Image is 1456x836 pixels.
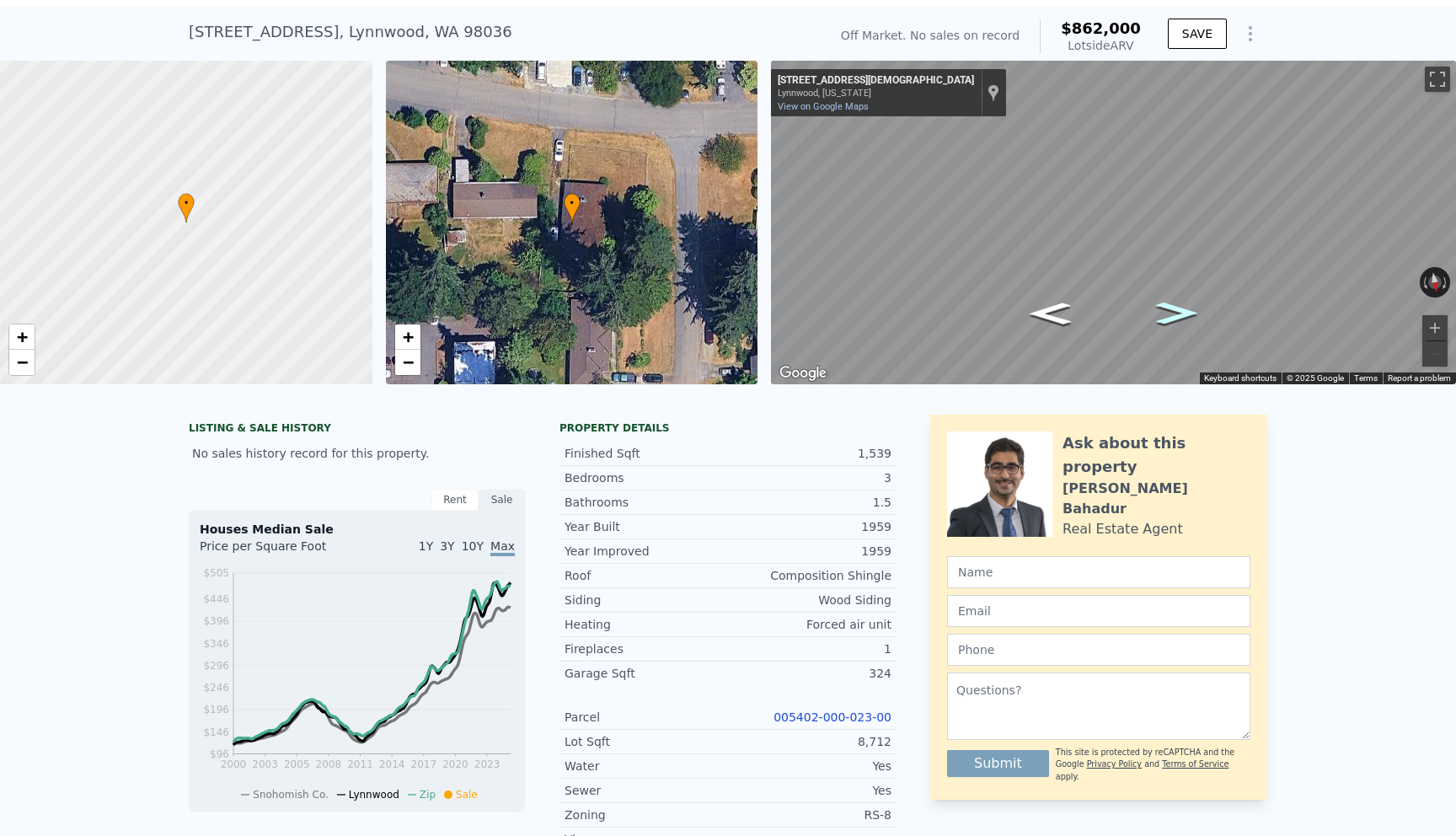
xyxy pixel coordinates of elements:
a: Open this area in Google Maps (opens a new window) [775,362,831,384]
div: 3 [728,469,891,486]
tspan: 2000 [221,758,247,770]
tspan: $296 [203,660,229,672]
div: Composition Shingle [728,567,891,584]
tspan: $446 [203,593,229,605]
div: Bedrooms [565,469,728,486]
span: + [17,326,28,347]
span: + [402,326,413,347]
button: Rotate counterclockwise [1420,267,1429,297]
div: Parcel [565,709,728,726]
button: Show Options [1234,17,1267,51]
span: Sale [456,789,478,801]
div: Garage Sqft [565,665,728,682]
div: [STREET_ADDRESS][DEMOGRAPHIC_DATA] [778,74,974,88]
div: Sewer [565,782,728,799]
div: Year Built [565,518,728,535]
div: Ask about this property [1063,431,1250,479]
a: 005402-000-023-00 [773,710,891,724]
div: Forced air unit [728,616,891,633]
a: Privacy Policy [1087,759,1142,769]
div: [STREET_ADDRESS] , Lynnwood , WA 98036 [189,20,512,44]
div: LISTING & SALE HISTORY [189,421,526,438]
div: Lotside ARV [1061,37,1141,54]
input: Name [947,556,1250,588]
span: − [17,351,28,372]
input: Phone [947,634,1250,666]
span: $862,000 [1061,19,1141,37]
div: 1,539 [728,445,891,462]
button: SAVE [1168,19,1227,49]
div: Street View [771,61,1456,384]
tspan: $96 [210,748,229,760]
span: 3Y [440,539,454,553]
div: This site is protected by reCAPTCHA and the Google and apply. [1056,747,1250,783]
span: 1Y [419,539,433,553]
tspan: 2008 [316,758,342,770]
span: Max [490,539,515,556]
span: Snohomish Co. [253,789,329,801]
div: Lynnwood, [US_STATE] [778,88,974,99]
tspan: 2020 [442,758,468,770]
div: Fireplaces [565,640,728,657]
a: View on Google Maps [778,101,869,112]
button: Rotate clockwise [1442,267,1451,297]
tspan: 2011 [347,758,373,770]
span: Zip [420,789,436,801]
tspan: 2023 [474,758,500,770]
path: Go West, 193rd St SW [1138,297,1215,330]
div: Siding [565,592,728,608]
div: Property details [559,421,897,435]
div: Wood Siding [728,592,891,608]
div: 1 [728,640,891,657]
span: © 2025 Google [1287,373,1344,383]
div: Price per Square Foot [200,538,357,565]
div: • [564,193,581,222]
a: Report a problem [1388,373,1451,383]
span: 10Y [462,539,484,553]
img: Google [775,362,831,384]
a: Zoom out [395,350,420,375]
path: Go East, 193rd St SW [1012,297,1089,330]
div: Water [565,758,728,774]
button: Reset the view [1426,266,1444,298]
div: • [178,193,195,222]
div: Lot Sqft [565,733,728,750]
div: 8,712 [728,733,891,750]
div: Map [771,61,1456,384]
button: Keyboard shortcuts [1204,372,1277,384]
div: Sale [479,489,526,511]
div: Yes [728,758,891,774]
button: Submit [947,750,1049,777]
div: Bathrooms [565,494,728,511]
div: Rent [431,489,479,511]
tspan: $346 [203,638,229,650]
span: Lynnwood [349,789,399,801]
input: Email [947,595,1250,627]
a: Terms of Service [1162,759,1228,769]
div: Finished Sqft [565,445,728,462]
div: Houses Median Sale [200,521,515,538]
tspan: 2017 [411,758,437,770]
button: Zoom out [1422,341,1448,367]
a: Show location on map [988,83,999,102]
div: Off Market. No sales on record [841,27,1020,44]
div: 1.5 [728,494,891,511]
a: Zoom in [9,324,35,350]
div: [PERSON_NAME] Bahadur [1063,479,1250,519]
a: Zoom in [395,324,420,350]
tspan: $396 [203,615,229,627]
a: Zoom out [9,350,35,375]
div: Heating [565,616,728,633]
div: Year Improved [565,543,728,560]
span: • [178,196,195,211]
tspan: $146 [203,726,229,738]
tspan: $505 [203,567,229,579]
div: Roof [565,567,728,584]
div: No sales history record for this property. [189,438,526,469]
div: Zoning [565,807,728,823]
tspan: 2005 [284,758,310,770]
button: Toggle fullscreen view [1425,67,1450,92]
span: − [402,351,413,372]
tspan: 2003 [252,758,278,770]
tspan: 2014 [379,758,405,770]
